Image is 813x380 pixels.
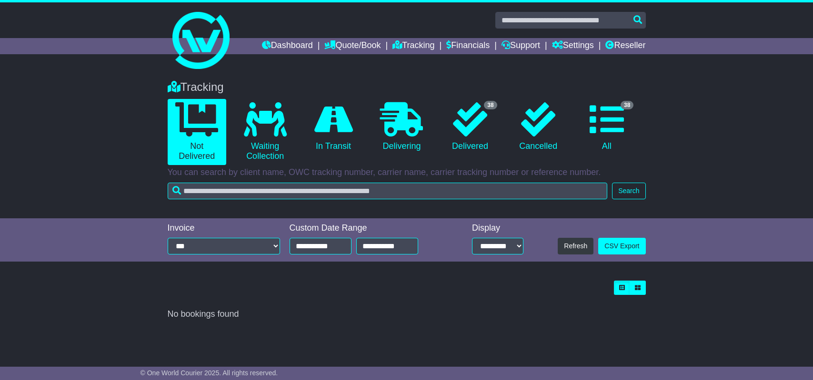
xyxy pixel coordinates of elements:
a: Quote/Book [324,38,381,54]
div: No bookings found [168,309,646,320]
a: Reseller [605,38,645,54]
a: Dashboard [262,38,313,54]
button: Search [612,183,645,199]
a: 38 Delivered [441,99,499,155]
div: Invoice [168,223,280,234]
a: Tracking [392,38,434,54]
a: Waiting Collection [236,99,294,165]
a: Financials [446,38,490,54]
a: CSV Export [598,238,645,254]
a: Delivering [372,99,431,155]
a: Not Delivered [168,99,226,165]
a: Cancelled [509,99,568,155]
div: Display [472,223,523,234]
a: In Transit [304,99,362,155]
a: 38 All [577,99,636,155]
p: You can search by client name, OWC tracking number, carrier name, carrier tracking number or refe... [168,167,646,178]
div: Custom Date Range [290,223,442,234]
span: © One World Courier 2025. All rights reserved. [141,369,278,377]
button: Refresh [558,238,593,254]
span: 38 [621,101,633,109]
a: Support [502,38,540,54]
div: Tracking [163,80,651,94]
span: 38 [484,101,497,109]
a: Settings [552,38,594,54]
